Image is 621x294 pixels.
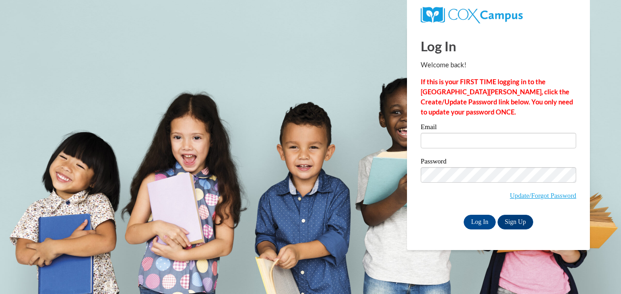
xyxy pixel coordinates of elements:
[421,158,576,167] label: Password
[421,60,576,70] p: Welcome back!
[510,192,576,199] a: Update/Forgot Password
[421,124,576,133] label: Email
[421,37,576,55] h1: Log In
[498,215,533,229] a: Sign Up
[464,215,496,229] input: Log In
[421,78,573,116] strong: If this is your FIRST TIME logging in to the [GEOGRAPHIC_DATA][PERSON_NAME], click the Create/Upd...
[421,11,523,18] a: COX Campus
[421,7,523,23] img: COX Campus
